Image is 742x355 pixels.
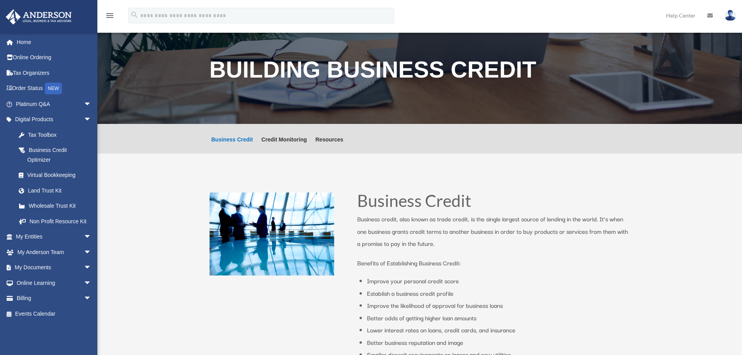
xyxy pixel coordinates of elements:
a: Platinum Q&Aarrow_drop_down [5,96,103,112]
img: User Pic [724,10,736,21]
div: Tax Toolbox [27,130,93,140]
a: Virtual Bookkeeping [11,168,103,183]
img: Anderson Advisors Platinum Portal [4,9,74,25]
h1: Building Business Credit [210,58,630,85]
div: Wholesale Trust Kit [27,201,93,211]
a: Billingarrow_drop_down [5,291,103,306]
div: Non Profit Resource Kit [27,217,93,226]
span: arrow_drop_down [84,229,99,245]
span: arrow_drop_down [84,96,99,112]
li: Lower interest rates on loans, credit cards, and insurance [367,324,630,336]
a: Online Learningarrow_drop_down [5,275,103,291]
div: Virtual Bookkeeping [27,170,93,180]
a: Credit Monitoring [261,137,307,154]
li: Better business reputation and image [367,336,630,349]
a: Non Profit Resource Kit [11,214,103,229]
a: Digital Productsarrow_drop_down [5,112,103,127]
a: My Documentsarrow_drop_down [5,260,103,276]
div: NEW [45,83,62,94]
h1: Business Credit [357,193,630,213]
a: Events Calendar [5,306,103,321]
li: Establish a business credit profile [367,287,630,300]
a: Resources [315,137,344,154]
a: Online Ordering [5,50,103,65]
img: business people talking in office [210,193,334,276]
span: arrow_drop_down [84,260,99,276]
i: search [130,11,139,19]
li: Improve your personal credit score [367,275,630,287]
p: Benefits of Establishing Business Credit: [357,257,630,269]
a: Tax Toolbox [11,127,103,143]
span: arrow_drop_down [84,275,99,291]
a: Business Credit [211,137,253,154]
a: Business Credit Optimizer [11,143,99,168]
a: Order StatusNEW [5,81,103,97]
a: Tax Organizers [5,65,103,81]
span: arrow_drop_down [84,291,99,307]
a: Home [5,34,103,50]
a: My Anderson Teamarrow_drop_down [5,244,103,260]
div: Land Trust Kit [27,186,93,196]
a: Land Trust Kit [11,183,103,198]
a: Wholesale Trust Kit [11,198,103,214]
p: Business credit, also known as trade credit, is the single largest source of lending in the world... [357,213,630,257]
span: arrow_drop_down [84,112,99,128]
li: Improve the likelihood of approval for business loans [367,299,630,312]
a: menu [105,14,115,20]
div: Business Credit Optimizer [27,145,90,164]
li: Better odds of getting higher loan amounts [367,312,630,324]
a: My Entitiesarrow_drop_down [5,229,103,245]
span: arrow_drop_down [84,244,99,260]
i: menu [105,11,115,20]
